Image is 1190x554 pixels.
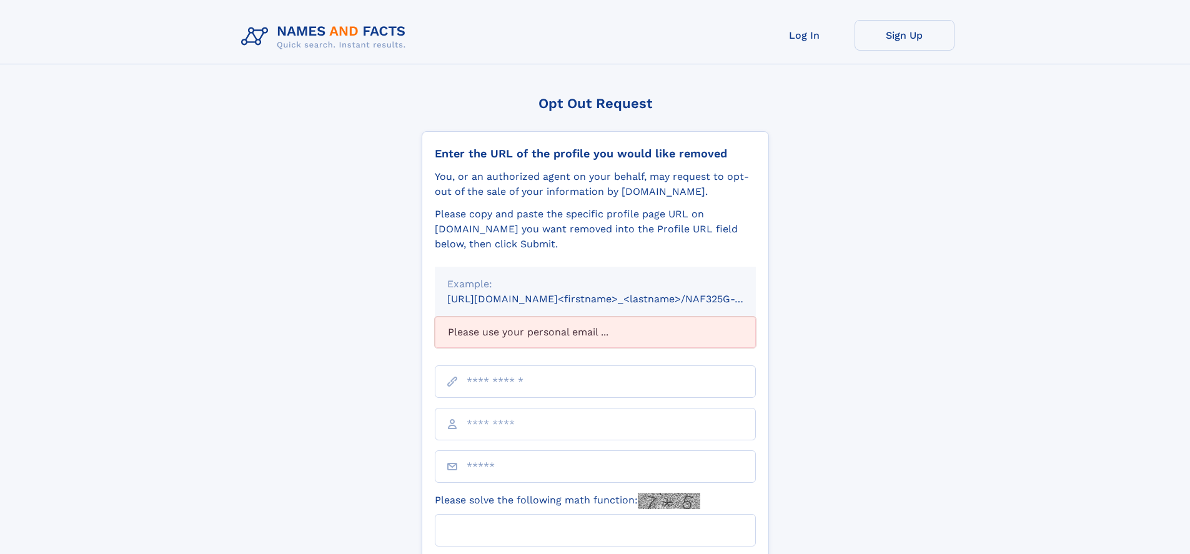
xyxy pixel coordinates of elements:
div: Example: [447,277,743,292]
div: Opt Out Request [422,96,769,111]
img: Logo Names and Facts [236,20,416,54]
div: Enter the URL of the profile you would like removed [435,147,756,161]
div: You, or an authorized agent on your behalf, may request to opt-out of the sale of your informatio... [435,169,756,199]
div: Please use your personal email ... [435,317,756,348]
div: Please copy and paste the specific profile page URL on [DOMAIN_NAME] you want removed into the Pr... [435,207,756,252]
a: Sign Up [855,20,954,51]
small: [URL][DOMAIN_NAME]<firstname>_<lastname>/NAF325G-xxxxxxxx [447,293,780,305]
label: Please solve the following math function: [435,493,700,509]
a: Log In [755,20,855,51]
